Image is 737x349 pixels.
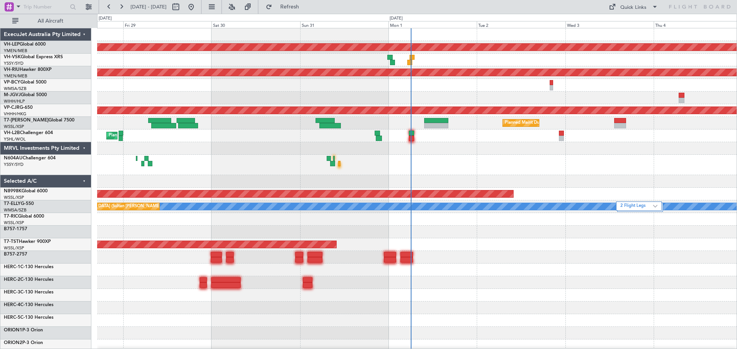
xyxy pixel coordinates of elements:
span: VP-BCY [4,80,20,85]
a: VH-L2BChallenger 604 [4,131,53,135]
span: ORION2 [4,341,22,345]
span: T7-TST [4,239,19,244]
div: Quick Links [620,4,646,11]
span: HERC-3 [4,290,20,295]
label: 2 Flight Legs [620,203,653,210]
a: YMEN/MEB [4,48,27,54]
a: WSSL/XSP [4,220,24,226]
a: WMSA/SZB [4,86,26,92]
div: Sat 30 [212,21,300,28]
span: VH-L2B [4,131,20,135]
a: T7-[PERSON_NAME]Global 7500 [4,118,74,123]
a: VHHH/HKG [4,111,26,117]
span: N8998K [4,189,21,193]
a: VH-LEPGlobal 6000 [4,42,46,47]
span: HERC-5 [4,315,20,320]
span: All Aircraft [20,18,81,24]
a: N8998KGlobal 6000 [4,189,48,193]
a: ORION1P-3 Orion [4,328,43,333]
div: Tue 2 [477,21,565,28]
a: ORION2P-3 Orion [4,341,43,345]
span: [DATE] - [DATE] [131,3,167,10]
a: T7-RICGlobal 6000 [4,214,44,219]
button: Refresh [262,1,308,13]
span: T7-[PERSON_NAME] [4,118,48,123]
a: HERC-1C-130 Hercules [4,265,53,269]
a: YSHL/WOL [4,136,26,142]
a: YSSY/SYD [4,162,23,167]
span: HERC-2 [4,277,20,282]
a: HERC-3C-130 Hercules [4,290,53,295]
span: B757-1 [4,227,19,231]
span: T7-RIC [4,214,18,219]
a: VH-VSKGlobal Express XRS [4,55,63,59]
span: HERC-4 [4,303,20,307]
a: B757-2757 [4,252,27,257]
span: VH-LEP [4,42,20,47]
span: N604AU [4,156,23,161]
a: VH-RIUHawker 800XP [4,67,51,72]
div: Planned Maint [GEOGRAPHIC_DATA] (Sultan [PERSON_NAME] [PERSON_NAME] - Subang) [37,201,216,212]
a: YSSY/SYD [4,61,23,66]
div: [DATE] [390,15,403,22]
button: Quick Links [605,1,662,13]
div: Planned Maint [GEOGRAPHIC_DATA] ([GEOGRAPHIC_DATA]) [109,130,230,141]
a: WIHH/HLP [4,98,25,104]
div: Planned Maint Dubai (Al Maktoum Intl) [505,117,580,129]
span: M-JGVJ [4,93,21,97]
a: WMSA/SZB [4,207,26,213]
span: VH-RIU [4,67,20,72]
a: B757-1757 [4,227,27,231]
span: B757-2 [4,252,19,257]
a: N604AUChallenger 604 [4,156,56,161]
div: Wed 3 [565,21,654,28]
a: WSSL/XSP [4,124,24,129]
span: T7-ELLY [4,202,21,206]
a: HERC-2C-130 Hercules [4,277,53,282]
a: WSSL/XSP [4,195,24,200]
a: M-JGVJGlobal 5000 [4,93,47,97]
div: [DATE] [99,15,112,22]
div: Mon 1 [388,21,477,28]
span: VH-VSK [4,55,21,59]
span: VP-CJR [4,105,20,110]
a: HERC-5C-130 Hercules [4,315,53,320]
a: T7-ELLYG-550 [4,202,34,206]
a: VP-BCYGlobal 5000 [4,80,46,85]
div: Sun 31 [300,21,388,28]
span: ORION1 [4,328,22,333]
span: HERC-1 [4,265,20,269]
a: WSSL/XSP [4,245,24,251]
a: HERC-4C-130 Hercules [4,303,53,307]
div: Fri 29 [123,21,212,28]
span: Refresh [274,4,306,10]
img: arrow-gray.svg [653,205,658,208]
a: YMEN/MEB [4,73,27,79]
button: All Aircraft [8,15,83,27]
input: Trip Number [23,1,68,13]
a: T7-TSTHawker 900XP [4,239,51,244]
a: VP-CJRG-650 [4,105,33,110]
